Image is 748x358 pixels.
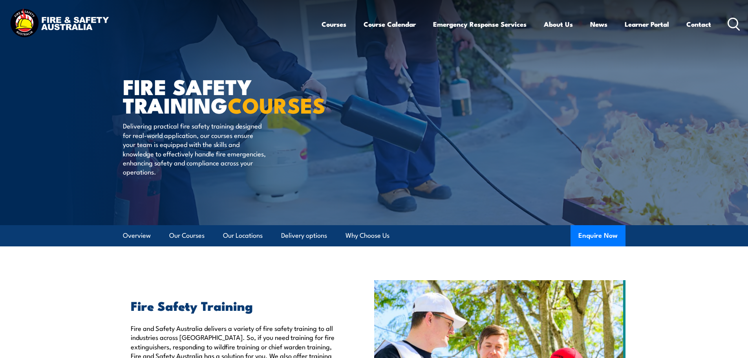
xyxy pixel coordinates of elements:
[131,300,338,311] h2: Fire Safety Training
[590,14,607,35] a: News
[123,121,266,176] p: Delivering practical fire safety training designed for real-world application, our courses ensure...
[686,14,711,35] a: Contact
[571,225,625,246] button: Enquire Now
[123,77,317,114] h1: FIRE SAFETY TRAINING
[625,14,669,35] a: Learner Portal
[364,14,416,35] a: Course Calendar
[223,225,263,246] a: Our Locations
[281,225,327,246] a: Delivery options
[123,225,151,246] a: Overview
[544,14,573,35] a: About Us
[322,14,346,35] a: Courses
[169,225,205,246] a: Our Courses
[433,14,527,35] a: Emergency Response Services
[228,88,326,121] strong: COURSES
[346,225,390,246] a: Why Choose Us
